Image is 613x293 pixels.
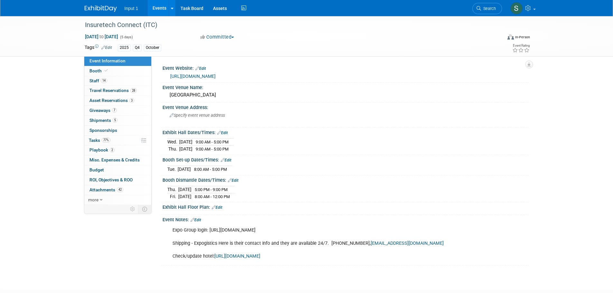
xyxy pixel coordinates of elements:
a: Travel Reservations28 [84,86,151,96]
span: ROI, Objectives & ROO [89,177,133,182]
span: Booth [89,68,109,73]
span: Input 1 [125,6,138,11]
button: Committed [198,34,237,41]
td: [DATE] [178,166,191,173]
a: Search [472,3,502,14]
img: ExhibitDay [85,5,117,12]
span: Sponsorships [89,128,117,133]
a: Edit [228,178,238,183]
div: Event Format [464,33,530,43]
span: Playbook [89,147,115,152]
span: Tasks [89,138,110,143]
a: Attachments42 [84,185,151,195]
div: Event Website: [163,63,529,72]
td: Wed. [167,139,179,146]
span: Search [481,6,496,11]
div: Exhibit Hall Dates/Times: [163,128,529,136]
div: Booth Set-up Dates/Times: [163,155,529,163]
a: Edit [190,218,201,222]
span: Attachments [89,187,123,192]
div: In-Person [515,35,530,40]
div: 2025 [118,44,131,51]
span: (5 days) [119,35,133,39]
span: Asset Reservations [89,98,134,103]
a: Asset Reservations3 [84,96,151,105]
div: Insuretech Connect (ITC) [83,19,492,31]
a: Staff14 [84,76,151,86]
img: Susan Stout [510,2,523,14]
span: Event Information [89,58,125,63]
a: Giveaways7 [84,106,151,115]
span: Giveaways [89,108,117,113]
span: 9:00 AM - 5:00 PM [196,140,228,144]
a: Edit [212,205,222,210]
td: Tue. [167,166,178,173]
div: Exhibit Hall Floor Plan: [163,202,529,211]
span: more [88,197,98,202]
span: 42 [117,187,123,192]
span: 28 [130,88,137,93]
i: Booth reservation complete [105,69,108,72]
td: [DATE] [179,146,192,152]
div: Event Notes: [163,215,529,223]
a: Tasks77% [84,136,151,145]
a: Event Information [84,56,151,66]
a: Edit [195,66,206,71]
span: to [98,34,105,39]
div: Q4 [133,44,142,51]
td: Toggle Event Tabs [138,205,151,213]
td: [DATE] [178,186,191,193]
td: Fri. [167,193,178,200]
td: Tags [85,44,112,51]
span: Misc. Expenses & Credits [89,157,140,162]
span: Shipments [89,118,117,123]
span: 5:00 PM - 9:00 PM [195,187,228,192]
a: ROI, Objectives & ROO [84,175,151,185]
a: Misc. Expenses & Credits [84,155,151,165]
div: October [144,44,161,51]
span: Travel Reservations [89,88,137,93]
span: 9:00 AM - 5:00 PM [196,147,228,151]
a: Edit [221,158,231,162]
a: [EMAIL_ADDRESS][DOMAIN_NAME] [371,241,444,246]
div: Booth Dismantle Dates/Times: [163,175,529,184]
span: 8:00 AM - 5:00 PM [194,167,227,172]
td: Personalize Event Tab Strip [127,205,138,213]
span: 8:00 AM - 12:00 PM [195,194,230,199]
a: Shipments5 [84,116,151,125]
a: Playbook2 [84,145,151,155]
span: 2 [110,148,115,152]
img: Format-Inperson.png [507,34,514,40]
span: 3 [129,98,134,103]
span: Budget [89,167,104,172]
div: [GEOGRAPHIC_DATA] [167,90,524,100]
span: 7 [112,108,117,113]
span: Staff [89,78,107,83]
span: [DATE] [DATE] [85,34,118,40]
a: Budget [84,165,151,175]
a: more [84,195,151,205]
div: Event Venue Name: [163,83,529,91]
div: Expo Group login: [URL][DOMAIN_NAME] Shipping - Expogistics Here is their contact info and they a... [168,224,458,262]
a: Edit [101,45,112,50]
td: Thu. [167,186,178,193]
a: Booth [84,66,151,76]
td: [DATE] [179,139,192,146]
a: [URL][DOMAIN_NAME] [170,74,216,79]
a: [URL][DOMAIN_NAME] [214,253,260,259]
td: [DATE] [178,193,191,200]
div: Event Venue Address: [163,103,529,111]
div: Event Rating [512,44,530,47]
a: Sponsorships [84,126,151,135]
span: 77% [102,138,110,142]
span: Specify event venue address [170,113,225,118]
a: Edit [217,131,228,135]
span: 14 [101,78,107,83]
span: 5 [113,118,117,123]
td: Thu. [167,146,179,152]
